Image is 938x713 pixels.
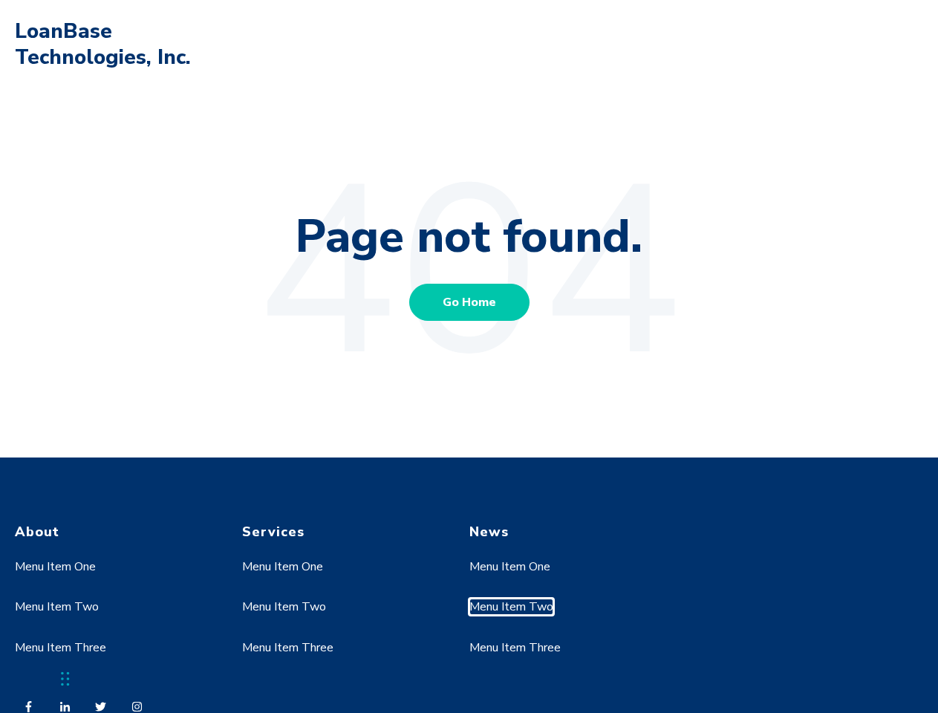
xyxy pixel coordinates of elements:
[15,19,201,71] h1: LoanBase Technologies, Inc.
[469,559,550,575] a: Menu Item One
[242,559,323,575] a: Menu Item One
[242,524,442,541] h4: Services
[15,599,99,615] a: Menu Item Two
[61,657,70,701] div: Drag
[469,599,553,615] a: Menu Item Two
[469,541,669,691] div: Navigation Menu
[242,599,326,615] a: Menu Item Two
[469,639,561,656] a: Menu Item Three
[15,208,923,266] h1: Page not found.
[242,639,333,656] a: Menu Item Three
[15,541,215,691] div: Navigation Menu
[242,541,442,691] div: Navigation Menu
[15,639,106,656] a: Menu Item Three
[409,284,530,321] a: Go Home
[15,559,96,575] a: Menu Item One
[15,524,215,541] h4: About
[469,524,669,541] h4: News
